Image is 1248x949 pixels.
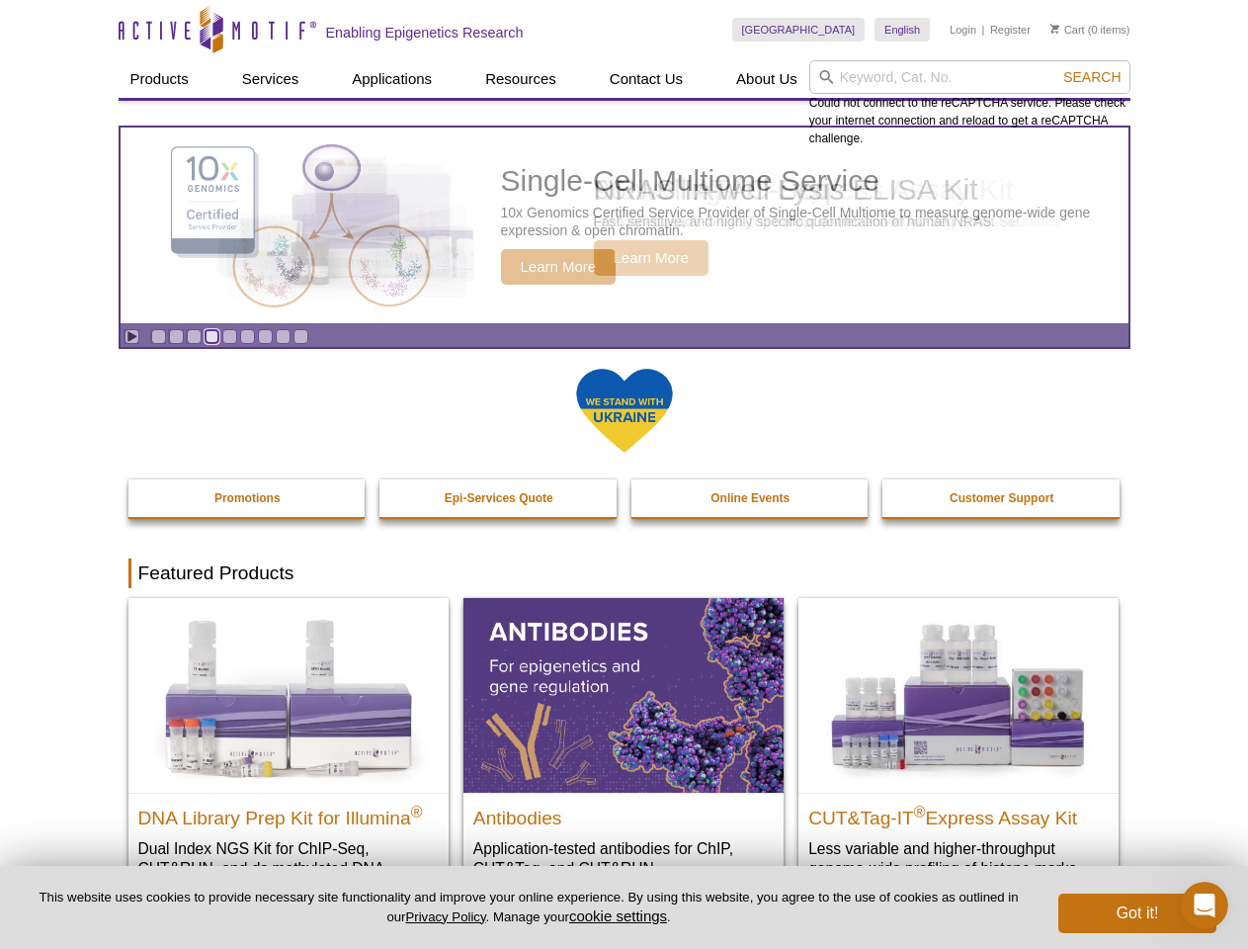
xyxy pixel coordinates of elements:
[575,367,674,455] img: We Stand With Ukraine
[240,329,255,344] a: Go to slide 6
[732,18,866,42] a: [GEOGRAPHIC_DATA]
[128,598,449,792] img: DNA Library Prep Kit for Illumina
[230,60,311,98] a: Services
[982,18,985,42] li: |
[214,491,281,505] strong: Promotions
[405,909,485,924] a: Privacy Policy
[950,23,976,37] a: Login
[631,479,871,517] a: Online Events
[808,838,1109,879] p: Less variable and higher-throughput genome-wide profiling of histone marks​.
[445,491,553,505] strong: Epi-Services Quote
[809,60,1130,94] input: Keyword, Cat. No.
[724,60,809,98] a: About Us
[138,838,439,899] p: Dual Index NGS Kit for ChIP-Seq, CUT&RUN, and ds methylated DNA assays.
[32,889,1026,926] p: This website uses cookies to provide necessary site functionality and improve your online experie...
[222,329,237,344] a: Go to slide 5
[950,491,1053,505] strong: Customer Support
[569,907,667,924] button: cookie settings
[1063,69,1121,85] span: Search
[473,838,774,879] p: Application-tested antibodies for ChIP, CUT&Tag, and CUT&RUN.
[463,598,784,792] img: All Antibodies
[463,598,784,898] a: All Antibodies Antibodies Application-tested antibodies for ChIP, CUT&Tag, and CUT&RUN.
[1050,24,1059,34] img: Your Cart
[1057,68,1126,86] button: Search
[1058,894,1216,933] button: Got it!
[710,491,790,505] strong: Online Events
[798,598,1119,792] img: CUT&Tag-IT® Express Assay Kit
[125,329,139,344] a: Toggle autoplay
[874,18,930,42] a: English
[808,799,1109,828] h2: CUT&Tag-IT Express Assay Kit
[187,329,202,344] a: Go to slide 3
[128,479,368,517] a: Promotions
[258,329,273,344] a: Go to slide 7
[205,329,219,344] a: Go to slide 4
[473,60,568,98] a: Resources
[798,598,1119,898] a: CUT&Tag-IT® Express Assay Kit CUT&Tag-IT®Express Assay Kit Less variable and higher-throughput ge...
[151,329,166,344] a: Go to slide 1
[809,60,1130,147] div: Could not connect to the reCAPTCHA service. Please check your internet connection and reload to g...
[138,799,439,828] h2: DNA Library Prep Kit for Illumina
[1181,882,1228,929] iframe: Intercom live chat
[411,803,423,820] sup: ®
[276,329,291,344] a: Go to slide 8
[914,803,926,820] sup: ®
[128,598,449,917] a: DNA Library Prep Kit for Illumina DNA Library Prep Kit for Illumina® Dual Index NGS Kit for ChIP-...
[1050,23,1085,37] a: Cart
[128,559,1121,588] h2: Featured Products
[119,60,201,98] a: Products
[473,799,774,828] h2: Antibodies
[326,24,524,42] h2: Enabling Epigenetics Research
[169,329,184,344] a: Go to slide 2
[882,479,1122,517] a: Customer Support
[1050,18,1130,42] li: (0 items)
[293,329,308,344] a: Go to slide 9
[598,60,695,98] a: Contact Us
[340,60,444,98] a: Applications
[990,23,1031,37] a: Register
[379,479,619,517] a: Epi-Services Quote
